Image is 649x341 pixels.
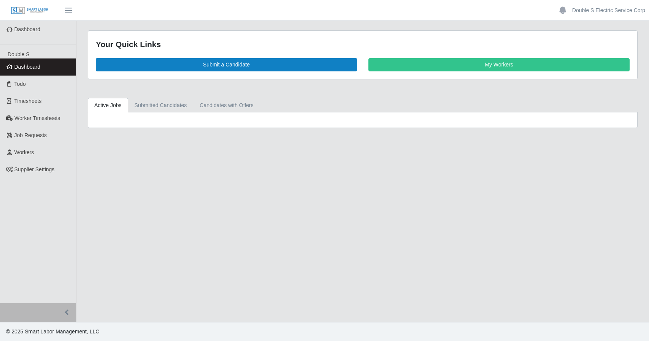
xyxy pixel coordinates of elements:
[14,132,47,138] span: Job Requests
[14,149,34,155] span: Workers
[14,26,41,32] span: Dashboard
[193,98,260,113] a: Candidates with Offers
[11,6,49,15] img: SLM Logo
[6,328,99,335] span: © 2025 Smart Labor Management, LLC
[128,98,194,113] a: Submitted Candidates
[14,166,55,172] span: Supplier Settings
[14,81,26,87] span: Todo
[8,51,30,57] span: Double S
[14,98,42,104] span: Timesheets
[96,58,357,71] a: Submit a Candidate
[14,115,60,121] span: Worker Timesheets
[88,98,128,113] a: Active Jobs
[368,58,630,71] a: My Workers
[572,6,645,14] a: Double S Electric Service Corp
[96,38,630,51] div: Your Quick Links
[14,64,41,70] span: Dashboard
